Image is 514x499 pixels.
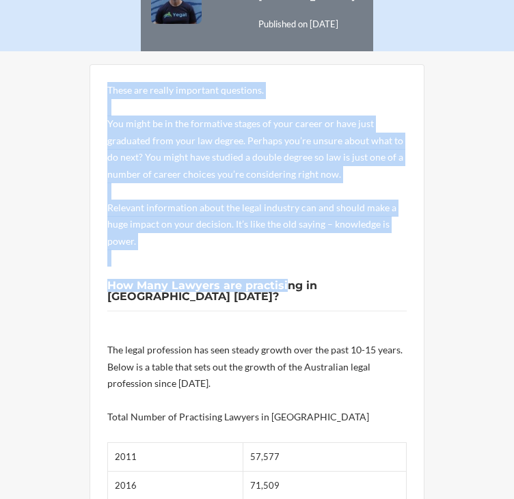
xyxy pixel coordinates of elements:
[108,443,243,472] td: 2011
[107,200,407,250] p: Relevant information about the legal industry can and should make a huge impact on your decision....
[107,409,407,426] p: Total Number of Practising Lawyers in [GEOGRAPHIC_DATA]
[107,116,407,183] p: You might be in the formative stages of your career or have just graduated from your law degree. ...
[107,342,407,392] p: The legal profession has seen steady growth over the past 10-15 years. Below is a table that sets...
[243,443,407,472] td: 57,577
[107,82,407,99] p: These are really important questions.
[107,279,317,303] b: How Many Lawyers are practising in [GEOGRAPHIC_DATA] [DATE]?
